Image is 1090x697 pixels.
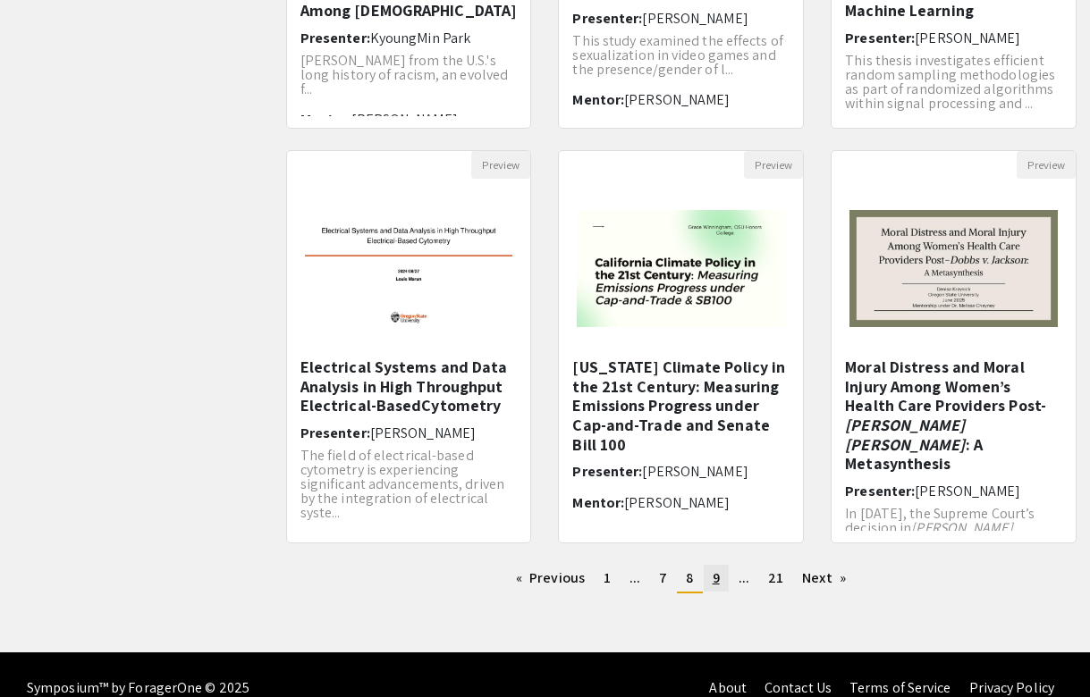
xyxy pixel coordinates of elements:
h6: Presenter: [572,463,790,480]
p: This thesis investigates efficient random sampling methodologies as part of randomized algorithms... [845,54,1062,111]
span: [PERSON_NAME] [351,110,457,129]
img: <p><span style="color: rgba(0, 0, 0, 0.847);">California Climate Policy in the 21st Century: Meas... [559,192,803,345]
span: Mentor: [572,90,624,109]
iframe: Chat [13,617,76,684]
span: This study examined the effects of sexualization in video games and the presence/gender of l... [572,31,782,79]
em: [PERSON_NAME] [PERSON_NAME] [845,415,965,455]
div: Open Presentation <p>Moral Distress and Moral Injury Among Women’s Health Care Providers Post-<em... [831,150,1077,543]
span: [PERSON_NAME] [624,90,730,109]
em: [PERSON_NAME] [PERSON_NAME] Women’s Health Organization [845,518,1048,566]
span: Mentor: [572,493,624,512]
span: 7 [659,568,667,587]
h6: Presenter: [300,424,518,441]
span: [PERSON_NAME] [370,424,476,442]
a: Contact Us [765,678,832,697]
a: Previous page [507,565,594,592]
div: Open Presentation <p>Electrical Systems and Data Analysis in High Throughput Electrical-Based</p>... [286,150,532,543]
button: Preview [744,151,803,179]
p: In [DATE], the Supreme Court’s decision in fundamentally reshaped abortion ... [845,507,1062,578]
span: [PERSON_NAME] [642,462,748,481]
span: [PERSON_NAME] [624,493,730,512]
a: Next page [793,565,855,592]
span: [PERSON_NAME] [642,9,748,28]
ul: Pagination [286,565,1077,593]
h5: Electrical Systems and Data Analysis in High Throughput Electrical-BasedCytometry [300,357,518,416]
h5: Moral Distress and Moral Injury Among Women’s Health Care Providers Post- : A Metasynthesis [845,357,1062,474]
span: ... [739,568,749,587]
span: KyoungMin Park [370,29,470,47]
a: About [709,678,747,697]
h6: Presenter: [845,483,1062,500]
span: 9 [713,568,720,587]
span: ... [629,568,640,587]
h5: [US_STATE] Climate Policy in the 21st Century: Measuring Emissions Progress under Cap-and-Trade a... [572,357,790,454]
h6: Presenter: [572,10,790,27]
span: 21 [768,568,783,587]
h6: Presenter: [845,29,1062,46]
img: <p>Moral Distress and Moral Injury Among Women’s Health Care Providers Post-<em>Dobbs v. Jackson<... [832,192,1076,345]
a: Terms of Service [849,678,951,697]
span: [PERSON_NAME] [915,29,1020,47]
p: The field of electrical-based cytometry is experiencing significant advancements, driven by the i... [300,449,518,520]
div: Open Presentation <p><span style="color: rgba(0, 0, 0, 0.847);">California Climate Policy in the ... [558,150,804,543]
img: <p>Electrical Systems and Data Analysis in High Throughput Electrical-Based</p><p>Cytometry</p> [287,192,531,345]
button: Preview [471,151,530,179]
span: 1 [604,568,611,587]
span: [PERSON_NAME] from the U.S.'s long history of racism, an evolved f... [300,51,508,98]
span: 8 [686,568,693,587]
a: Privacy Policy [969,678,1054,697]
button: Preview [1017,151,1076,179]
span: [PERSON_NAME] [915,482,1020,500]
span: Mentor: [300,110,352,129]
h6: Presenter: [300,29,518,46]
